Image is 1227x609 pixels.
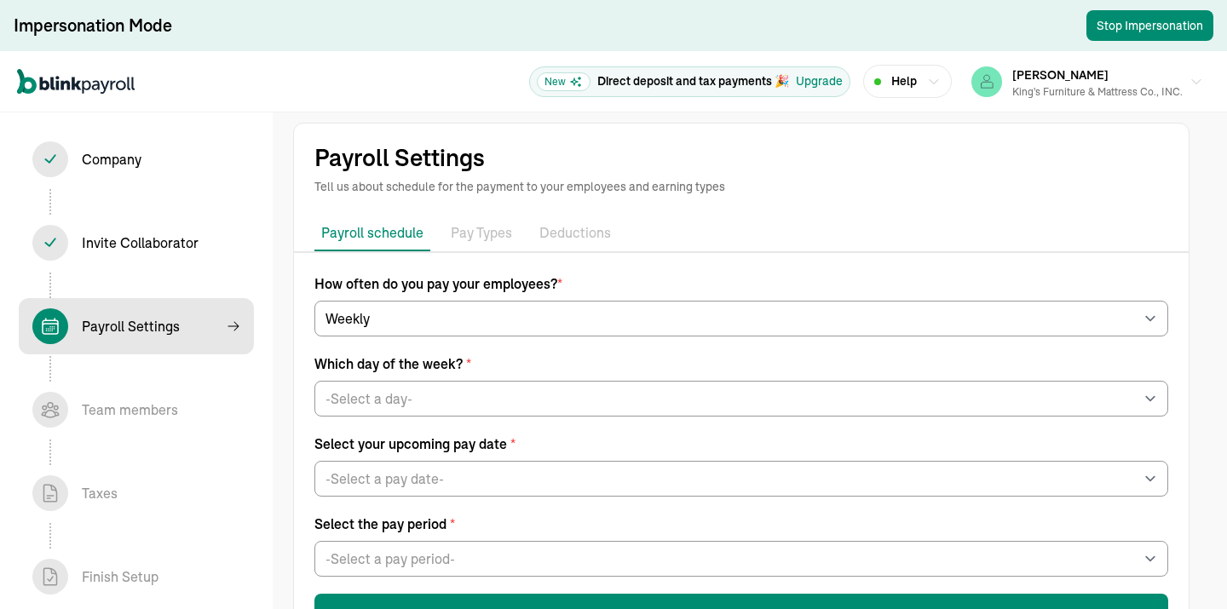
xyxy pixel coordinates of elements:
[19,298,254,354] span: Payroll Settings
[19,215,254,271] span: Invite Collaborator
[82,149,141,169] div: Company
[863,65,952,98] button: Help
[321,222,423,243] p: Payroll schedule
[19,549,254,605] span: Finish Setup
[314,514,1168,534] span: Select the pay period
[82,233,199,253] div: Invite Collaborator
[1142,527,1227,609] iframe: Chat Widget
[82,566,158,587] div: Finish Setup
[14,14,172,37] div: Impersonation Mode
[82,399,178,420] div: Team members
[1086,10,1213,41] button: Stop Impersonation
[597,72,789,90] p: Direct deposit and tax payments 🎉
[17,57,135,106] nav: Global
[314,353,1168,374] span: Which day of the week?
[1012,67,1109,83] span: [PERSON_NAME]
[314,144,1168,171] h1: Payroll Settings
[1012,84,1183,100] div: King's Furniture & Mattress Co., INC.
[19,382,254,438] span: Team members
[796,72,843,90] button: Upgrade
[314,434,1168,454] span: Select your upcoming pay date
[539,222,611,244] p: Deductions
[82,316,180,336] div: Payroll Settings
[314,178,1168,195] p: Tell us about schedule for the payment to your employees and earning types
[451,222,512,244] p: Pay Types
[82,483,118,503] div: Taxes
[314,273,1168,294] span: How often do you pay your employees?
[19,465,254,521] span: Taxes
[537,72,590,91] span: New
[19,131,254,187] span: Company
[965,60,1210,103] button: [PERSON_NAME]King's Furniture & Mattress Co., INC.
[891,72,917,90] span: Help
